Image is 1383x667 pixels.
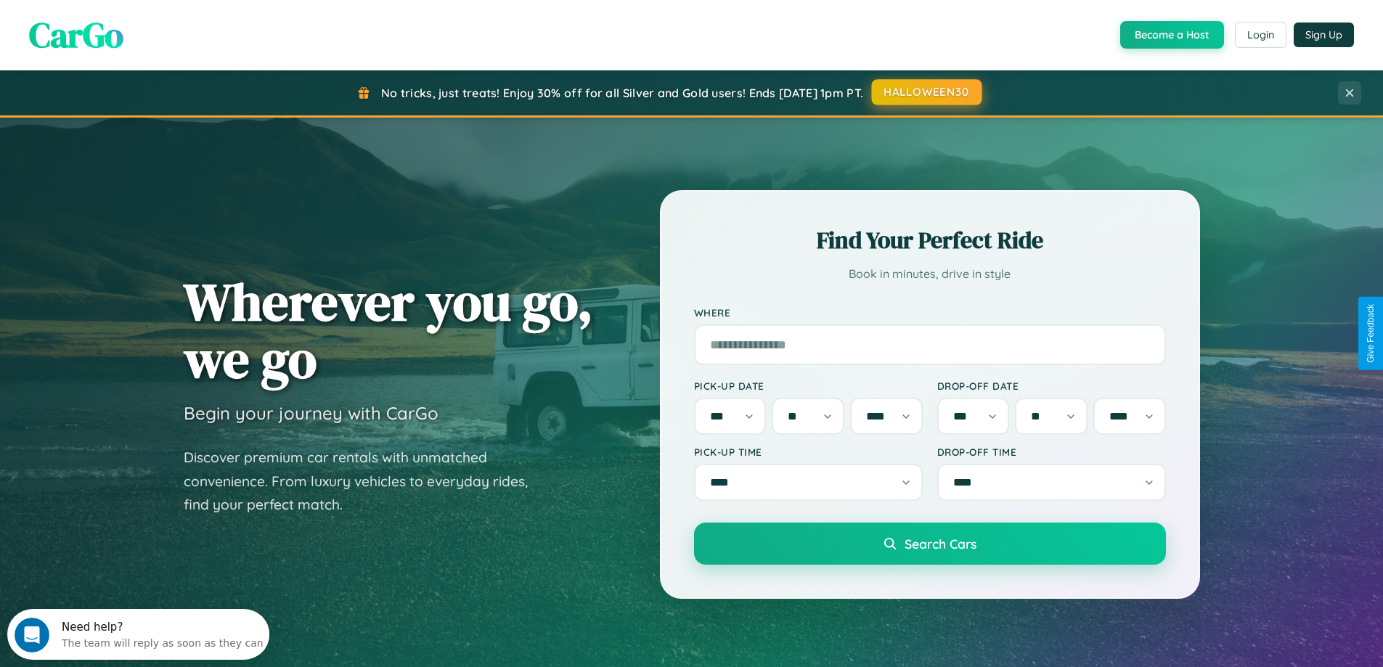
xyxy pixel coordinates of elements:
[54,24,256,39] div: The team will reply as soon as they can
[1120,21,1224,49] button: Become a Host
[937,446,1166,458] label: Drop-off Time
[694,306,1166,319] label: Where
[7,609,269,660] iframe: Intercom live chat discovery launcher
[54,12,256,24] div: Need help?
[694,380,923,392] label: Pick-up Date
[29,11,123,59] span: CarGo
[694,224,1166,256] h2: Find Your Perfect Ride
[872,79,982,105] button: HALLOWEEN30
[694,263,1166,285] p: Book in minutes, drive in style
[694,523,1166,565] button: Search Cars
[184,402,438,424] h3: Begin your journey with CarGo
[694,446,923,458] label: Pick-up Time
[381,86,863,100] span: No tricks, just treats! Enjoy 30% off for all Silver and Gold users! Ends [DATE] 1pm PT.
[6,6,270,46] div: Open Intercom Messenger
[1366,304,1376,363] div: Give Feedback
[184,273,593,388] h1: Wherever you go, we go
[905,536,976,552] span: Search Cars
[1294,22,1354,47] button: Sign Up
[1235,22,1286,48] button: Login
[937,380,1166,392] label: Drop-off Date
[184,446,547,517] p: Discover premium car rentals with unmatched convenience. From luxury vehicles to everyday rides, ...
[15,618,49,652] iframe: Intercom live chat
